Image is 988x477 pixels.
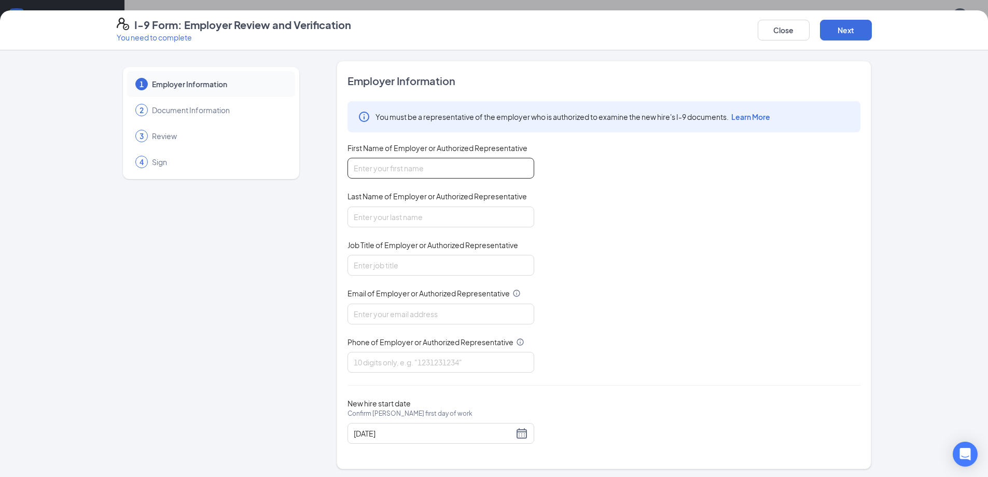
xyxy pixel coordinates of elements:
[512,289,521,297] svg: Info
[347,74,860,88] span: Employer Information
[152,79,285,89] span: Employer Information
[758,20,810,40] button: Close
[354,428,513,439] input: 08/30/2025
[117,18,129,30] svg: FormI9EVerifyIcon
[516,338,524,346] svg: Info
[347,408,472,419] span: Confirm [PERSON_NAME] first day of work
[152,131,285,141] span: Review
[140,157,144,167] span: 4
[729,112,770,121] a: Learn More
[134,18,351,32] h4: I-9 Form: Employer Review and Verification
[347,240,518,250] span: Job Title of Employer or Authorized Representative
[347,191,527,201] span: Last Name of Employer or Authorized Representative
[347,398,472,429] span: New hire start date
[731,112,770,121] span: Learn More
[953,442,978,467] div: Open Intercom Messenger
[140,79,144,89] span: 1
[820,20,872,40] button: Next
[358,111,370,123] svg: Info
[347,352,534,373] input: 10 digits only, e.g. "1231231234"
[347,207,534,227] input: Enter your last name
[140,131,144,141] span: 3
[152,105,285,115] span: Document Information
[152,157,285,167] span: Sign
[375,112,770,122] span: You must be a representative of the employer who is authorized to examine the new hire's I-9 docu...
[347,143,527,153] span: First Name of Employer or Authorized Representative
[140,105,144,115] span: 2
[347,158,534,179] input: Enter your first name
[347,255,534,276] input: Enter job title
[117,32,351,43] p: You need to complete
[347,288,510,298] span: Email of Employer or Authorized Representative
[347,337,513,347] span: Phone of Employer or Authorized Representative
[347,304,534,324] input: Enter your email address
